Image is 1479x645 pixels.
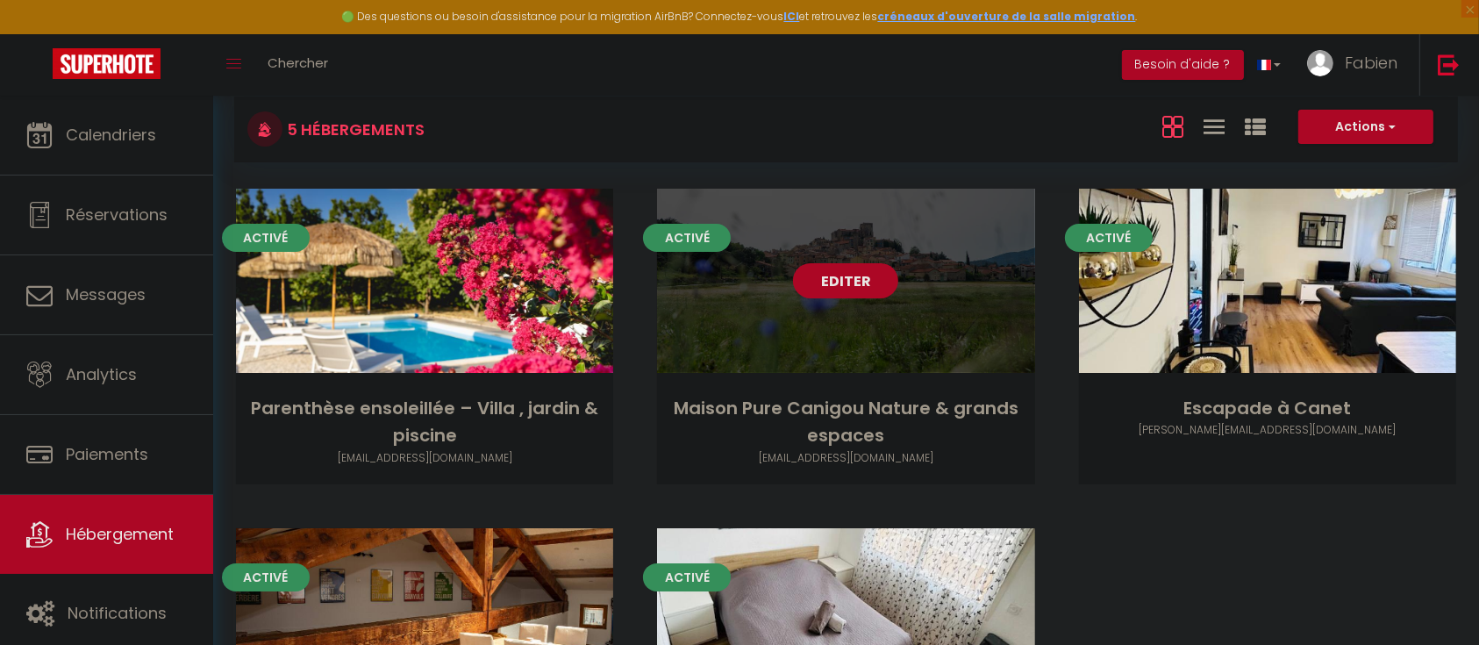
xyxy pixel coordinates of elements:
[222,563,310,591] span: Activé
[1307,50,1333,76] img: ...
[222,224,310,252] span: Activé
[66,363,137,385] span: Analytics
[657,395,1034,450] div: Maison Pure Canigou Nature & grands espaces
[643,563,731,591] span: Activé
[1079,422,1456,439] div: Airbnb
[236,395,613,450] div: Parenthèse ensoleillée – Villa , jardin & piscine
[236,450,613,467] div: Airbnb
[1079,395,1456,422] div: Escapade à Canet
[793,263,898,298] a: Editer
[1294,34,1419,96] a: ... Fabien
[1204,111,1225,140] a: Vue en Liste
[66,443,148,465] span: Paiements
[1245,111,1266,140] a: Vue par Groupe
[784,9,800,24] a: ICI
[1438,54,1460,75] img: logout
[282,110,425,149] h3: 5 Hébergements
[66,283,146,305] span: Messages
[1122,50,1244,80] button: Besoin d'aide ?
[1065,224,1153,252] span: Activé
[53,48,161,79] img: Super Booking
[1298,110,1433,145] button: Actions
[643,224,731,252] span: Activé
[657,450,1034,467] div: Airbnb
[68,602,167,624] span: Notifications
[878,9,1136,24] a: créneaux d'ouverture de la salle migration
[66,523,174,545] span: Hébergement
[14,7,67,60] button: Ouvrir le widget de chat LiveChat
[66,204,168,226] span: Réservations
[268,54,328,72] span: Chercher
[1162,111,1183,140] a: Vue en Box
[254,34,341,96] a: Chercher
[1345,52,1397,74] span: Fabien
[66,124,156,146] span: Calendriers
